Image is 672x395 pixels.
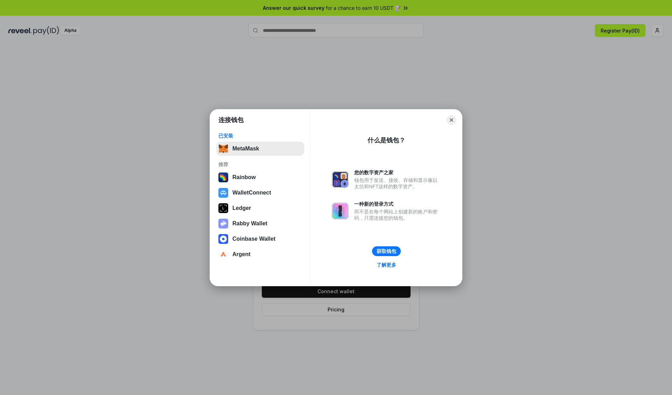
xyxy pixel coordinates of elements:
[332,203,349,219] img: svg+xml,%3Csvg%20xmlns%3D%22http%3A%2F%2Fwww.w3.org%2F2000%2Fsvg%22%20fill%3D%22none%22%20viewBox...
[354,177,441,190] div: 钱包用于发送、接收、存储和显示像以太坊和NFT这样的数字资产。
[218,219,228,228] img: svg+xml,%3Csvg%20xmlns%3D%22http%3A%2F%2Fwww.w3.org%2F2000%2Fsvg%22%20fill%3D%22none%22%20viewBox...
[332,171,349,188] img: svg+xml,%3Csvg%20xmlns%3D%22http%3A%2F%2Fwww.w3.org%2F2000%2Fsvg%22%20fill%3D%22none%22%20viewBox...
[354,201,441,207] div: 一种新的登录方式
[218,116,244,124] h1: 连接钱包
[216,142,304,156] button: MetaMask
[354,169,441,176] div: 您的数字资产之家
[232,220,267,227] div: Rabby Wallet
[216,232,304,246] button: Coinbase Wallet
[216,186,304,200] button: WalletConnect
[354,209,441,221] div: 而不是在每个网站上创建新的账户和密码，只需连接您的钱包。
[232,190,271,196] div: WalletConnect
[218,234,228,244] img: svg+xml,%3Csvg%20width%3D%2228%22%20height%3D%2228%22%20viewBox%3D%220%200%2028%2028%22%20fill%3D...
[372,260,400,269] a: 了解更多
[372,246,401,256] button: 获取钱包
[218,188,228,198] img: svg+xml,%3Csvg%20width%3D%2228%22%20height%3D%2228%22%20viewBox%3D%220%200%2028%2028%22%20fill%3D...
[218,133,302,139] div: 已安装
[218,144,228,154] img: svg+xml,%3Csvg%20fill%3D%22none%22%20height%3D%2233%22%20viewBox%3D%220%200%2035%2033%22%20width%...
[216,201,304,215] button: Ledger
[218,203,228,213] img: svg+xml,%3Csvg%20xmlns%3D%22http%3A%2F%2Fwww.w3.org%2F2000%2Fsvg%22%20width%3D%2228%22%20height%3...
[232,146,259,152] div: MetaMask
[216,247,304,261] button: Argent
[232,251,251,258] div: Argent
[232,205,251,211] div: Ledger
[447,115,456,125] button: Close
[218,249,228,259] img: svg+xml,%3Csvg%20width%3D%2228%22%20height%3D%2228%22%20viewBox%3D%220%200%2028%2028%22%20fill%3D...
[216,170,304,184] button: Rainbow
[232,174,256,181] div: Rainbow
[218,161,302,168] div: 推荐
[232,236,275,242] div: Coinbase Wallet
[216,217,304,231] button: Rabby Wallet
[367,136,405,144] div: 什么是钱包？
[377,248,396,254] div: 获取钱包
[377,262,396,268] div: 了解更多
[218,172,228,182] img: svg+xml,%3Csvg%20width%3D%22120%22%20height%3D%22120%22%20viewBox%3D%220%200%20120%20120%22%20fil...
